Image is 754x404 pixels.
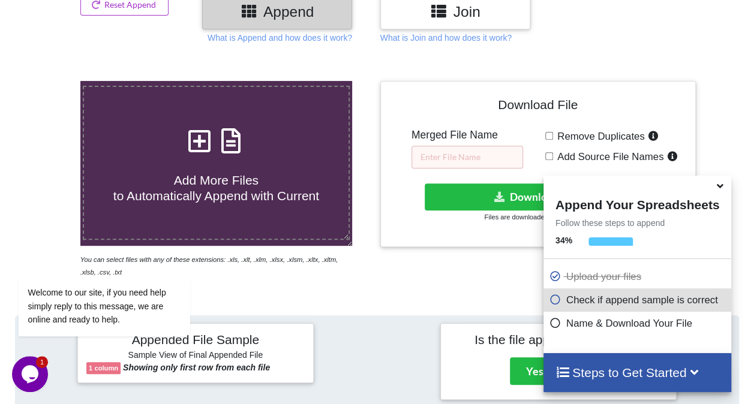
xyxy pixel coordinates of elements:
[543,194,731,212] h4: Append Your Spreadsheets
[380,32,512,44] p: What is Join and how does it work?
[510,357,560,385] button: Yes
[12,209,228,350] iframe: chat widget
[12,356,50,392] iframe: chat widget
[411,129,523,141] h5: Merged File Name
[389,3,521,20] h3: Join
[208,32,352,44] p: What is Append and how does it work?
[86,350,305,362] h6: Sample View of Final Appended File
[425,183,648,210] button: Download File
[211,3,343,20] h3: Append
[123,363,270,372] b: Showing only first row from each file
[543,217,731,229] p: Follow these steps to append
[553,131,645,142] span: Remove Duplicates
[555,236,572,245] b: 34 %
[113,173,319,202] span: Add More Files to Automatically Append with Current
[549,269,728,284] p: Upload your files
[449,332,668,347] h4: Is the file appended correctly?
[555,365,719,380] h4: Steps to Get Started
[553,151,663,162] span: Add Source File Names
[484,213,591,221] small: Files are downloaded in .xlsx format
[549,316,728,331] p: Name & Download Your File
[89,364,118,372] b: 1 column
[389,90,687,124] h4: Download File
[549,293,728,307] p: Check if append sample is correct
[411,146,523,168] input: Enter File Name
